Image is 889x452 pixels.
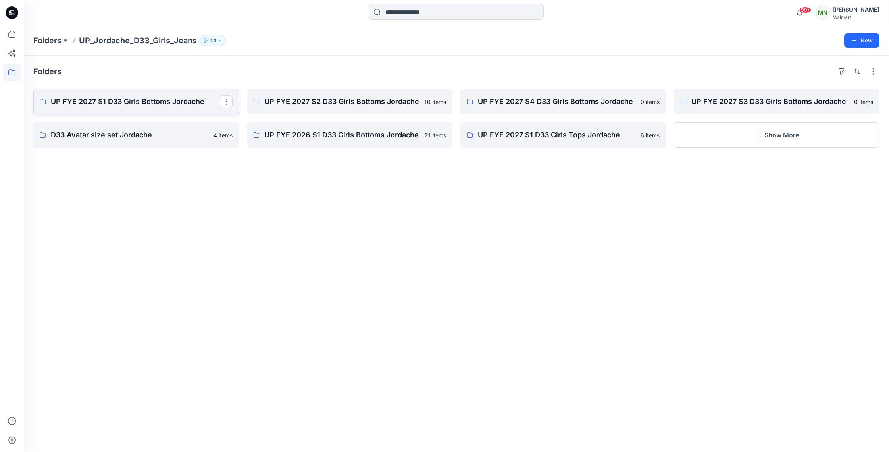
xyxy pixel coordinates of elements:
[641,131,660,139] p: 6 items
[460,89,666,114] a: UP FYE 2027 S4 D33 Girls Bottoms Jordache0 items
[816,6,830,20] div: MN
[33,89,239,114] a: UP FYE 2027 S1 D33 Girls Bottoms Jordache
[264,129,420,141] p: UP FYE 2026 S1 D33 Girls Bottoms Jordache
[264,96,419,107] p: UP FYE 2027 S2 D33 Girls Bottoms Jordache
[674,89,879,114] a: UP FYE 2027 S3 D33 Girls Bottoms Jordache0 items
[691,96,849,107] p: UP FYE 2027 S3 D33 Girls Bottoms Jordache
[247,122,452,148] a: UP FYE 2026 S1 D33 Girls Bottoms Jordache21 items
[214,131,233,139] p: 4 items
[674,122,879,148] button: Show More
[247,89,452,114] a: UP FYE 2027 S2 D33 Girls Bottoms Jordache10 items
[478,96,636,107] p: UP FYE 2027 S4 D33 Girls Bottoms Jordache
[424,98,446,106] p: 10 items
[460,122,666,148] a: UP FYE 2027 S1 D33 Girls Tops Jordache6 items
[33,35,62,46] a: Folders
[210,36,216,45] p: 44
[51,96,220,107] p: UP FYE 2027 S1 D33 Girls Bottoms Jordache
[200,35,226,46] button: 44
[833,5,879,14] div: [PERSON_NAME]
[854,98,873,106] p: 0 items
[33,67,62,76] h4: Folders
[79,35,197,46] p: UP_Jordache_D33_Girls_Jeans
[833,14,879,20] div: Walmart
[641,98,660,106] p: 0 items
[425,131,446,139] p: 21 items
[51,129,209,141] p: D33 Avatar size set Jordache
[33,122,239,148] a: D33 Avatar size set Jordache4 items
[844,33,879,48] button: New
[799,7,811,13] span: 99+
[478,129,636,141] p: UP FYE 2027 S1 D33 Girls Tops Jordache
